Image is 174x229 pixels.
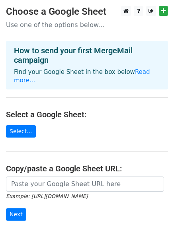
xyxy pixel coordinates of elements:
[6,6,168,17] h3: Choose a Google Sheet
[6,177,164,192] input: Paste your Google Sheet URL here
[6,21,168,29] p: Use one of the options below...
[6,164,168,173] h4: Copy/paste a Google Sheet URL:
[14,46,160,65] h4: How to send your first MergeMail campaign
[6,125,36,138] a: Select...
[6,193,88,199] small: Example: [URL][DOMAIN_NAME]
[14,68,150,84] a: Read more...
[6,110,168,119] h4: Select a Google Sheet:
[6,208,26,221] input: Next
[14,68,160,85] p: Find your Google Sheet in the box below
